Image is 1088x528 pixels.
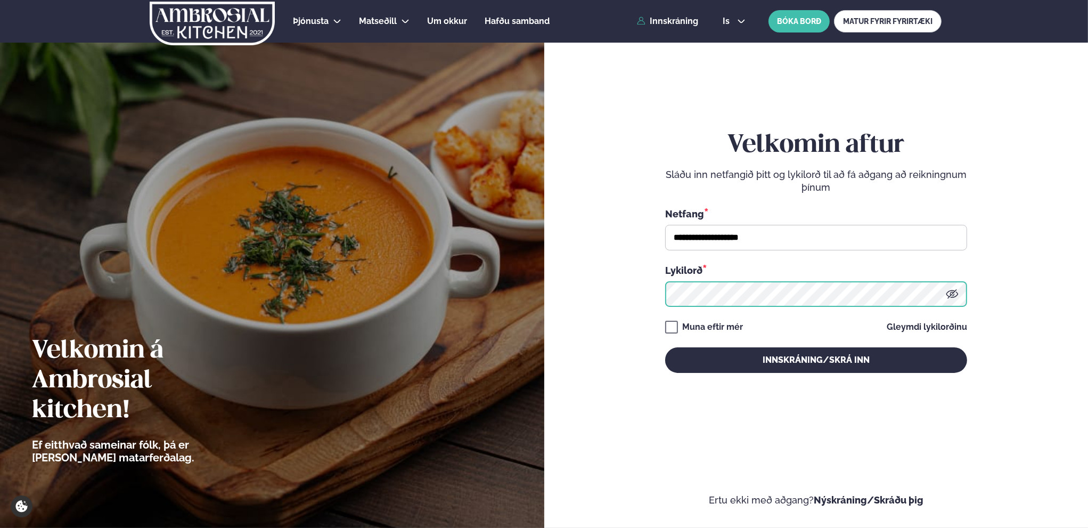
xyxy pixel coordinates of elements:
[576,494,1057,507] p: Ertu ekki með aðgang?
[293,16,329,26] span: Þjónusta
[485,16,550,26] span: Hafðu samband
[665,168,967,194] p: Sláðu inn netfangið þitt og lykilorð til að fá aðgang að reikningnum þínum
[11,495,32,517] a: Cookie settings
[32,336,253,426] h2: Velkomin á Ambrosial kitchen!
[149,2,276,45] img: logo
[714,17,754,26] button: is
[32,438,253,464] p: Ef eitthvað sameinar fólk, þá er [PERSON_NAME] matarferðalag.
[665,263,967,277] div: Lykilorð
[665,347,967,373] button: Innskráning/Skrá inn
[359,16,397,26] span: Matseðill
[665,131,967,160] h2: Velkomin aftur
[637,17,698,26] a: Innskráning
[887,323,967,331] a: Gleymdi lykilorðinu
[768,10,830,33] button: BÓKA BORÐ
[359,15,397,28] a: Matseðill
[485,15,550,28] a: Hafðu samband
[427,16,467,26] span: Um okkur
[814,494,923,506] a: Nýskráning/Skráðu þig
[723,17,733,26] span: is
[665,207,967,221] div: Netfang
[293,15,329,28] a: Þjónusta
[427,15,467,28] a: Um okkur
[834,10,942,33] a: MATUR FYRIR FYRIRTÆKI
